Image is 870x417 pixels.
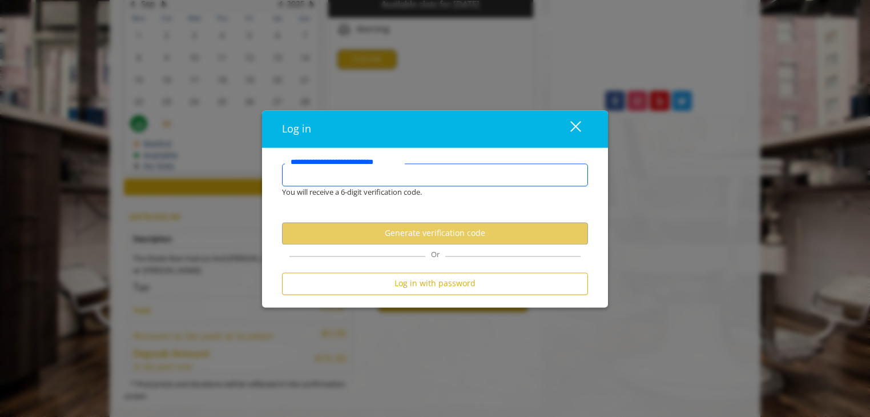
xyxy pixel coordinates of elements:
div: You will receive a 6-digit verification code. [273,186,579,198]
span: Or [425,249,445,259]
button: Log in with password [282,272,588,295]
span: Log in [282,122,311,135]
button: close dialog [549,117,588,141]
div: close dialog [557,121,580,138]
button: Generate verification code [282,222,588,244]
